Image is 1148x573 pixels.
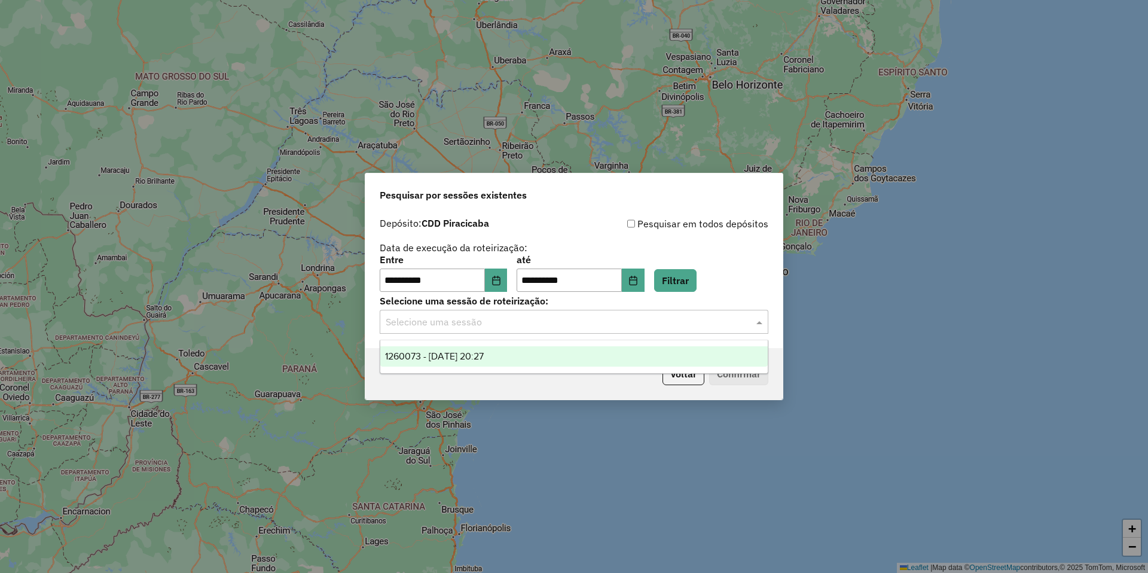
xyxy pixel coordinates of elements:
[380,188,527,202] span: Pesquisar por sessões existentes
[574,217,768,231] div: Pesquisar em todos depósitos
[385,351,484,361] span: 1260073 - [DATE] 20:27
[422,217,489,229] strong: CDD Piracicaba
[622,269,645,292] button: Choose Date
[380,252,507,267] label: Entre
[654,269,697,292] button: Filtrar
[485,269,508,292] button: Choose Date
[517,252,644,267] label: até
[380,340,768,374] ng-dropdown-panel: Options list
[380,240,527,255] label: Data de execução da roteirização:
[662,362,704,385] button: Voltar
[380,294,768,308] label: Selecione uma sessão de roteirização:
[380,216,489,230] label: Depósito:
